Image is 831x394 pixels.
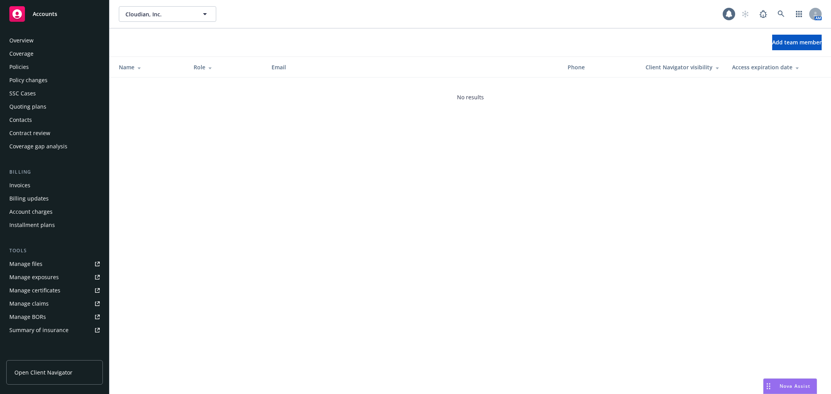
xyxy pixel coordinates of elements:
a: Manage BORs [6,311,103,323]
span: Cloudian, Inc. [125,10,193,18]
span: Nova Assist [780,383,810,389]
a: Policies [6,61,103,73]
div: Contract review [9,127,50,139]
a: Invoices [6,179,103,192]
a: Contacts [6,114,103,126]
div: Billing [6,168,103,176]
span: No results [457,93,484,101]
a: Coverage [6,47,103,60]
a: Quoting plans [6,100,103,113]
span: Accounts [33,11,57,17]
div: Manage exposures [9,271,59,283]
div: Email [272,63,555,71]
a: SSC Cases [6,87,103,100]
div: Invoices [9,179,30,192]
div: Analytics hub [6,352,103,360]
a: Policy changes [6,74,103,86]
a: Summary of insurance [6,324,103,336]
div: Coverage [9,47,34,60]
div: Drag to move [764,379,773,394]
a: Overview [6,34,103,47]
div: Contacts [9,114,32,126]
div: Manage certificates [9,284,60,297]
a: Manage claims [6,297,103,310]
div: Access expiration date [732,63,805,71]
span: Open Client Navigator [14,368,72,376]
a: Search [773,6,789,22]
a: Manage exposures [6,271,103,283]
div: Policies [9,61,29,73]
a: Manage certificates [6,284,103,297]
span: Add team member [772,39,822,46]
a: Billing updates [6,192,103,205]
div: Manage BORs [9,311,46,323]
button: Nova Assist [763,378,817,394]
div: Policy changes [9,74,48,86]
div: Installment plans [9,219,55,231]
div: Billing updates [9,192,49,205]
div: Tools [6,247,103,255]
a: Switch app [791,6,807,22]
div: Summary of insurance [9,324,69,336]
a: Coverage gap analysis [6,140,103,153]
a: Contract review [6,127,103,139]
a: Start snowing [737,6,753,22]
button: Add team member [772,35,822,50]
a: Installment plans [6,219,103,231]
div: Account charges [9,206,53,218]
div: SSC Cases [9,87,36,100]
div: Phone [568,63,633,71]
a: Account charges [6,206,103,218]
a: Accounts [6,3,103,25]
div: Quoting plans [9,100,46,113]
div: Name [119,63,181,71]
div: Overview [9,34,34,47]
div: Manage files [9,258,42,270]
div: Manage claims [9,297,49,310]
div: Coverage gap analysis [9,140,67,153]
button: Cloudian, Inc. [119,6,216,22]
div: Client Navigator visibility [646,63,720,71]
div: Role [194,63,259,71]
a: Report a Bug [755,6,771,22]
a: Manage files [6,258,103,270]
